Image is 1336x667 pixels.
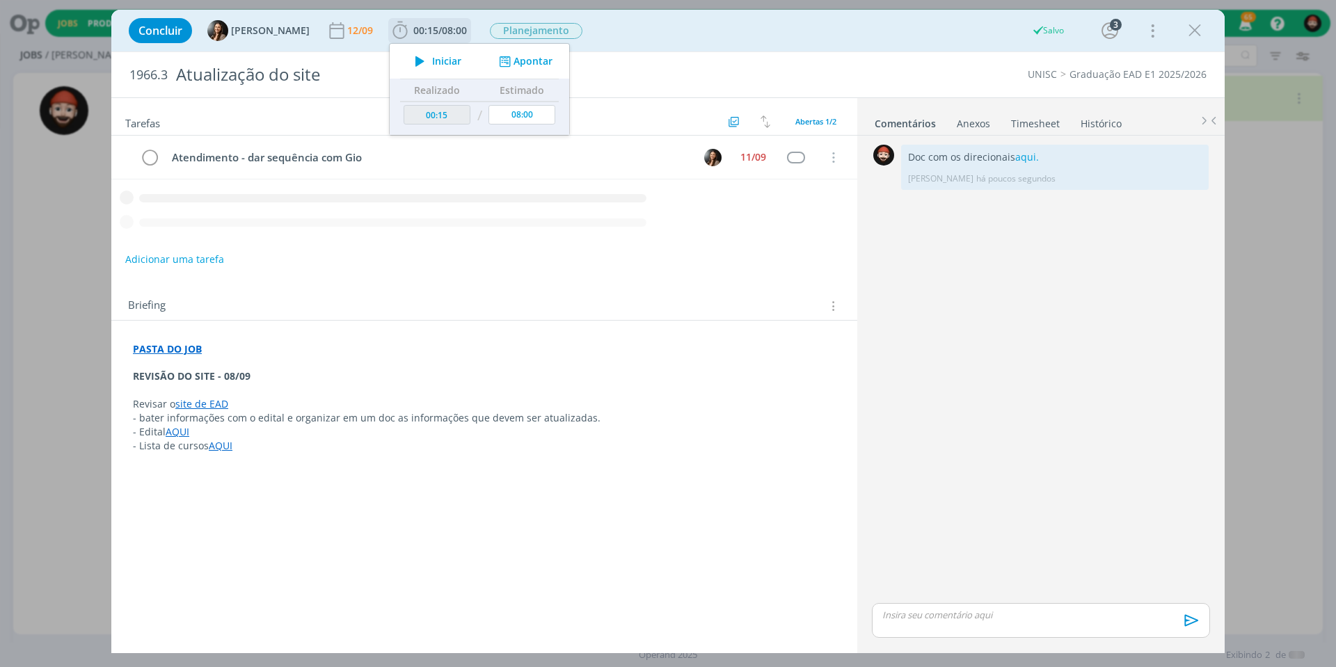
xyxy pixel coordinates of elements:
[1028,67,1057,81] a: UNISC
[490,23,582,39] span: Planejamento
[1110,19,1122,31] div: 3
[740,152,766,162] div: 11/09
[125,113,160,130] span: Tarefas
[175,397,228,410] a: site de EAD
[873,145,894,166] img: W
[474,102,486,130] td: /
[133,397,836,411] p: Revisar o
[111,10,1225,653] div: dialog
[413,24,438,37] span: 00:15
[347,26,376,35] div: 12/09
[1015,150,1039,163] a: aqui.
[133,425,836,439] p: - Edital
[976,172,1056,185] span: há poucos segundos
[407,51,462,71] button: Iniciar
[704,149,722,166] img: B
[957,117,990,131] div: Anexos
[874,111,937,131] a: Comentários
[209,439,232,452] a: AQUI
[138,25,182,36] span: Concluir
[485,79,559,102] th: Estimado
[128,297,166,315] span: Briefing
[207,20,228,41] img: B
[795,116,836,127] span: Abertas 1/2
[432,56,461,66] span: Iniciar
[442,24,467,37] span: 08:00
[438,24,442,37] span: /
[908,150,1202,164] p: Doc com os direcionais
[702,147,723,168] button: B
[761,115,770,128] img: arrow-down-up.svg
[400,79,474,102] th: Realizado
[166,149,691,166] div: Atendimento - dar sequência com Gio
[1080,111,1122,131] a: Histórico
[133,439,836,453] p: - Lista de cursos
[231,26,310,35] span: [PERSON_NAME]
[1031,24,1064,37] div: Salvo
[908,172,973,185] p: [PERSON_NAME]
[1069,67,1207,81] a: Graduação EAD E1 2025/2026
[389,43,570,136] ul: 00:15/08:00
[166,425,189,438] a: AQUI
[133,342,202,355] a: PASTA DO JOB
[129,18,192,43] button: Concluir
[389,19,470,42] button: 00:15/08:00
[170,58,752,92] div: Atualização do site
[125,247,225,272] button: Adicionar uma tarefa
[489,22,583,40] button: Planejamento
[495,54,553,69] button: Apontar
[129,67,168,83] span: 1966.3
[207,20,310,41] button: B[PERSON_NAME]
[1010,111,1060,131] a: Timesheet
[1099,19,1121,42] button: 3
[133,369,250,383] strong: REVISÃO DO SITE - 08/09
[133,411,836,425] p: - bater informações com o edital e organizar em um doc as informações que devem ser atualizadas.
